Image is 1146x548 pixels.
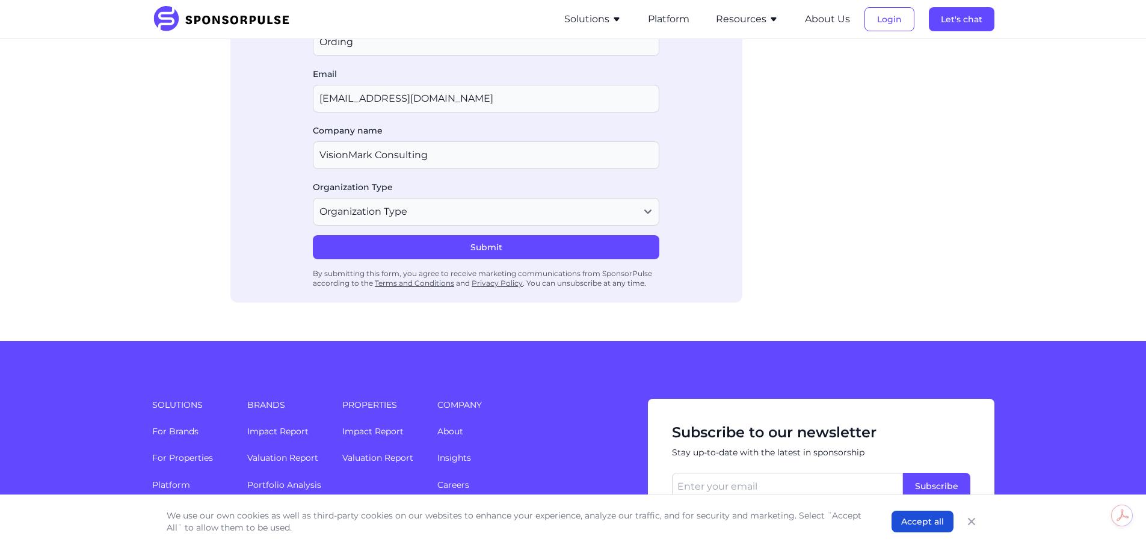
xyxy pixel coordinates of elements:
span: Brands [247,399,328,411]
a: Valuation Report [247,452,318,463]
label: Organization Type [313,181,659,193]
button: Let's chat [929,7,994,31]
button: Solutions [564,12,621,26]
img: SponsorPulse [152,6,298,32]
a: Impact Report [247,426,309,437]
a: Careers [437,479,469,490]
a: Login [864,14,914,25]
a: About [437,426,463,437]
span: Company [437,399,613,411]
button: About Us [805,12,850,26]
a: Portfolio Analysis [247,479,321,490]
p: We use our own cookies as well as third-party cookies on our websites to enhance your experience,... [167,510,867,534]
iframe: Chat Widget [1086,490,1146,548]
button: Login [864,7,914,31]
span: Solutions [152,399,233,411]
button: Close [963,513,980,530]
a: Platform [152,479,190,490]
a: Privacy Policy [472,279,523,288]
input: Enter your email [672,473,903,499]
label: Email [313,68,659,80]
div: By submitting this form, you agree to receive marketing communications from SponsorPulse accordin... [313,264,659,293]
button: Accept all [892,511,953,532]
a: Terms and Conditions [375,279,454,288]
a: About Us [805,14,850,25]
a: Let's chat [929,14,994,25]
a: Insights [437,452,471,463]
span: Properties [342,399,423,411]
label: Company name [313,125,659,137]
button: Platform [648,12,689,26]
button: Submit [313,235,659,259]
button: Resources [716,12,778,26]
button: Subscribe [903,473,970,499]
a: For Properties [152,452,213,463]
a: Valuation Report [342,452,413,463]
a: Impact Report [342,426,404,437]
span: Stay up-to-date with the latest in sponsorship [672,447,970,459]
a: For Brands [152,426,199,437]
span: Subscribe to our newsletter [672,423,970,442]
a: Platform [648,14,689,25]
